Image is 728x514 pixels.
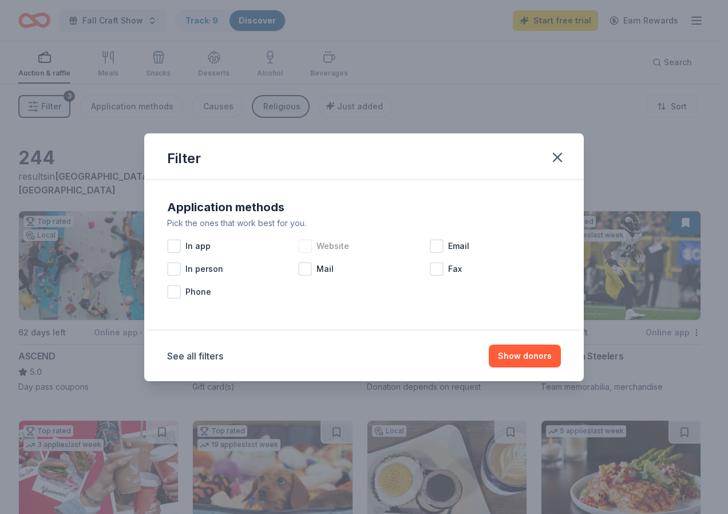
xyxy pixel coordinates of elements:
span: Email [448,239,469,253]
div: Application methods [167,198,561,216]
button: See all filters [167,349,223,363]
button: Show donors [489,345,561,367]
div: Pick the ones that work best for you. [167,216,561,230]
span: Mail [316,262,334,276]
div: Filter [167,149,201,168]
span: In app [185,239,211,253]
span: Website [316,239,349,253]
span: In person [185,262,223,276]
span: Phone [185,285,211,299]
span: Fax [448,262,462,276]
